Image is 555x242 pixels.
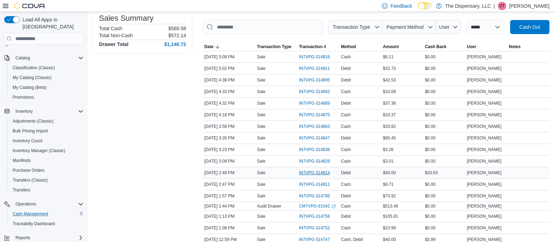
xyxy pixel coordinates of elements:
p: Audit Drawer [257,203,281,209]
span: $3.26 [383,147,394,152]
span: [PERSON_NAME] [467,77,502,83]
button: Transaction Type [329,20,383,34]
p: Sale [257,66,265,71]
button: IN7VPG-314892 [299,87,337,96]
div: $0.00 [423,122,465,131]
span: My Catalog (Beta) [13,85,47,90]
span: VT [499,2,504,10]
button: Purchase Orders [7,165,86,175]
span: IN7VPG-314911 [299,66,330,71]
button: Reports [13,234,33,242]
span: $50.00 [383,170,396,176]
button: Payment Method [383,20,436,34]
span: Adjustments (Classic) [13,118,53,124]
span: Transfers (Classic) [13,177,48,183]
span: Inventory Manager (Classic) [13,148,65,153]
span: [PERSON_NAME] [467,225,502,231]
a: Purchase Orders [10,166,47,175]
div: $0.00 [423,76,465,84]
span: User [467,44,476,50]
span: $9.71 [383,182,394,187]
span: [PERSON_NAME] [467,54,502,60]
span: [PERSON_NAME] [467,124,502,129]
span: Cash [341,89,351,94]
button: IN7VPG-314785 [299,192,337,200]
span: $65.45 [383,135,396,141]
input: Dark Mode [418,2,432,9]
span: IN7VPG-314785 [299,193,330,199]
p: The Dispensary, LLC [445,2,491,10]
span: Debit [341,66,351,71]
div: [DATE] 3:58 PM [203,122,256,131]
span: [PERSON_NAME] [467,89,502,94]
button: IN7VPG-314895 [299,76,337,84]
button: IN7VPG-314863 [299,122,337,131]
span: Cash Out [519,24,540,31]
span: [PERSON_NAME] [467,147,502,152]
span: Amount [383,44,399,50]
span: Cash [341,182,351,187]
span: $10.37 [383,112,396,118]
p: Sale [257,124,265,129]
span: $42.53 [383,77,396,83]
span: User [439,24,450,30]
span: [PERSON_NAME] [467,203,502,209]
p: Sale [257,158,265,164]
button: IN7VPG-314916 [299,53,337,61]
span: Debit [341,193,351,199]
button: Date [203,42,256,51]
span: IN7VPG-314889 [299,100,330,106]
button: Promotions [7,92,86,102]
button: Transaction Type [256,42,298,51]
h3: Sales Summary [99,14,153,22]
span: Catalog [15,55,30,61]
input: This is a search bar. As you type, the results lower in the page will automatically filter. [203,20,323,34]
span: Transaction Type [332,24,370,30]
span: IN7VPG-314756 [299,214,330,219]
button: Catalog [1,53,86,63]
span: Cash [341,225,351,231]
a: Transfers [10,186,33,194]
button: IN7VPG-314889 [299,99,337,107]
div: $0.00 [423,157,465,165]
div: $0.00 [423,111,465,119]
span: Inventory Count [13,138,42,144]
button: IN7VPG-314911 [299,64,337,73]
span: Debit [341,135,351,141]
button: Traceabilty Dashboard [7,219,86,229]
a: My Catalog (Beta) [10,83,49,92]
span: IN7VPG-314863 [299,124,330,129]
button: Transfers [7,185,86,195]
div: [DATE] 4:33 PM [203,87,256,96]
span: Transfers (Classic) [10,176,84,184]
span: My Catalog (Classic) [10,73,84,82]
span: IN7VPG-314828 [299,158,330,164]
span: $32.73 [383,66,396,71]
div: [DATE] 1:44 PM [203,202,256,210]
span: [PERSON_NAME] [467,135,502,141]
button: Inventory Count [7,136,86,146]
span: Reports [15,235,30,241]
p: Sale [257,54,265,60]
div: $0.00 [423,134,465,142]
p: Sale [257,214,265,219]
span: IN7VPG-314752 [299,225,330,231]
div: [DATE] 3:09 PM [203,157,256,165]
button: User [465,42,508,51]
button: Transfers (Classic) [7,175,86,185]
span: Operations [15,201,36,207]
span: IN7VPG-314916 [299,54,330,60]
p: Sale [257,100,265,106]
span: Promotions [13,94,34,100]
span: Inventory Manager (Classic) [10,146,84,155]
a: Transfers (Classic) [10,176,51,184]
span: IN7VPG-314838 [299,147,330,152]
span: Adjustments (Classic) [10,117,84,125]
span: Cash [341,112,351,118]
button: Bulk Pricing Import [7,126,86,136]
span: Manifests [13,158,31,163]
span: [PERSON_NAME] [467,193,502,199]
button: IN7VPG-314752 [299,224,337,232]
span: IN7VPG-314875 [299,112,330,118]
